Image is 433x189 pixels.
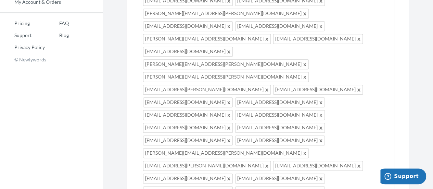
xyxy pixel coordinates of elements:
span: [EMAIL_ADDRESS][DOMAIN_NAME] [273,85,363,95]
a: Blog [45,30,69,40]
span: [PERSON_NAME][EMAIL_ADDRESS][PERSON_NAME][DOMAIN_NAME] [143,148,309,158]
span: [EMAIL_ADDRESS][DOMAIN_NAME] [235,123,325,133]
span: [EMAIL_ADDRESS][DOMAIN_NAME] [235,21,325,31]
span: [PERSON_NAME][EMAIL_ADDRESS][DOMAIN_NAME] [143,34,271,44]
span: [EMAIL_ADDRESS][PERSON_NAME][DOMAIN_NAME] [143,85,271,95]
span: [EMAIL_ADDRESS][DOMAIN_NAME] [143,135,233,145]
span: [PERSON_NAME][EMAIL_ADDRESS][PERSON_NAME][DOMAIN_NAME] [143,59,309,69]
span: [EMAIL_ADDRESS][PERSON_NAME][DOMAIN_NAME] [143,161,271,171]
span: [EMAIL_ADDRESS][DOMAIN_NAME] [235,174,325,184]
span: [EMAIL_ADDRESS][DOMAIN_NAME] [143,21,233,31]
span: [EMAIL_ADDRESS][DOMAIN_NAME] [143,123,233,133]
span: [EMAIL_ADDRESS][DOMAIN_NAME] [143,174,233,184]
span: [EMAIL_ADDRESS][DOMAIN_NAME] [235,97,325,107]
span: [EMAIL_ADDRESS][DOMAIN_NAME] [273,161,363,171]
span: [PERSON_NAME][EMAIL_ADDRESS][PERSON_NAME][DOMAIN_NAME] [143,9,309,19]
a: FAQ [45,18,69,28]
iframe: Opens a widget where you can chat to one of our agents [380,168,426,186]
span: [EMAIL_ADDRESS][DOMAIN_NAME] [273,34,363,44]
span: [EMAIL_ADDRESS][DOMAIN_NAME] [143,110,233,120]
span: [EMAIL_ADDRESS][DOMAIN_NAME] [143,97,233,107]
span: [EMAIL_ADDRESS][DOMAIN_NAME] [235,135,325,145]
span: [EMAIL_ADDRESS][DOMAIN_NAME] [143,47,233,57]
span: [PERSON_NAME][EMAIL_ADDRESS][PERSON_NAME][DOMAIN_NAME] [143,72,309,82]
span: [EMAIL_ADDRESS][DOMAIN_NAME] [235,110,325,120]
